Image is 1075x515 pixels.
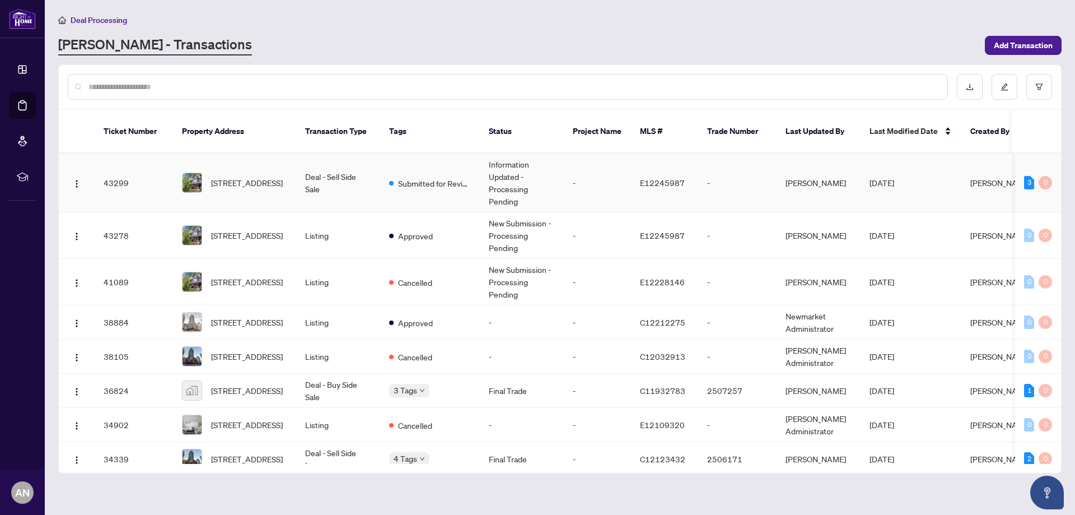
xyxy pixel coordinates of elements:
div: 0 [1024,316,1034,329]
span: 4 Tags [394,452,417,465]
button: Logo [68,174,86,192]
td: Final Trade [480,374,564,408]
td: - [698,212,777,259]
td: Deal - Sell Side Sale [296,154,380,212]
td: Deal - Buy Side Sale [296,374,380,408]
div: 0 [1039,350,1052,363]
div: 2 [1024,452,1034,466]
img: logo [9,8,36,29]
span: C12212275 [640,317,685,327]
span: [DATE] [870,420,894,430]
span: Cancelled [398,351,432,363]
td: [PERSON_NAME] [777,154,861,212]
div: 0 [1024,275,1034,289]
th: Last Modified Date [861,110,961,154]
div: 0 [1039,275,1052,289]
span: E12245987 [640,230,685,240]
td: Deal - Sell Side Lease [296,442,380,476]
td: Listing [296,408,380,442]
span: Cancelled [398,419,432,432]
img: thumbnail-img [183,272,202,291]
th: Ticket Number [95,110,173,154]
img: thumbnail-img [183,313,202,332]
td: [PERSON_NAME] Administrator [777,340,861,374]
div: 0 [1039,418,1052,432]
img: Logo [72,456,81,465]
span: C11932783 [640,386,685,396]
button: Logo [68,416,86,434]
th: Trade Number [698,110,777,154]
span: [STREET_ADDRESS] [211,177,283,189]
span: [STREET_ADDRESS] [211,276,283,288]
td: - [480,340,564,374]
span: Add Transaction [994,36,1053,54]
img: Logo [72,387,81,396]
div: 1 [1024,384,1034,397]
img: Logo [72,232,81,241]
button: Logo [68,450,86,468]
td: 43278 [95,212,173,259]
td: - [480,305,564,340]
td: [PERSON_NAME] [777,259,861,305]
td: 34902 [95,408,173,442]
td: [PERSON_NAME] [777,212,861,259]
th: Tags [380,110,480,154]
span: [PERSON_NAME] [970,317,1031,327]
td: 2506171 [698,442,777,476]
button: edit [992,74,1017,100]
div: 0 [1039,316,1052,329]
div: 0 [1024,350,1034,363]
span: E12228146 [640,277,685,287]
img: thumbnail-img [183,226,202,245]
button: Logo [68,226,86,244]
span: Last Modified Date [870,125,938,137]
td: Listing [296,259,380,305]
td: - [564,154,631,212]
span: 3 Tags [394,384,417,397]
span: E12245987 [640,178,685,188]
span: [PERSON_NAME] [970,420,1031,430]
img: Logo [72,319,81,328]
span: home [58,16,66,24]
a: [PERSON_NAME] - Transactions [58,35,252,55]
span: [PERSON_NAME] [970,351,1031,361]
td: 36824 [95,374,173,408]
td: - [564,305,631,340]
span: down [419,456,425,462]
span: [STREET_ADDRESS] [211,316,283,328]
th: MLS # [631,110,698,154]
td: Listing [296,212,380,259]
td: 2507257 [698,374,777,408]
span: C12123432 [640,454,685,464]
div: 0 [1039,176,1052,189]
button: Logo [68,313,86,331]
td: Information Updated - Processing Pending [480,154,564,212]
td: 38105 [95,340,173,374]
span: [DATE] [870,317,894,327]
button: Logo [68,382,86,400]
img: Logo [72,179,81,188]
th: Transaction Type [296,110,380,154]
span: C12032913 [640,351,685,361]
span: [DATE] [870,351,894,361]
td: Final Trade [480,442,564,476]
td: - [564,374,631,408]
button: Open asap [1030,476,1064,509]
img: thumbnail-img [183,173,202,192]
span: E12109320 [640,420,685,430]
td: - [698,154,777,212]
span: Approved [398,230,433,242]
div: 0 [1024,229,1034,242]
td: - [698,305,777,340]
span: [DATE] [870,230,894,240]
span: [STREET_ADDRESS] [211,229,283,242]
img: thumbnail-img [183,415,202,434]
div: 0 [1039,229,1052,242]
button: filter [1026,74,1052,100]
span: [DATE] [870,454,894,464]
div: 0 [1039,452,1052,466]
td: - [698,408,777,442]
span: filter [1035,83,1043,91]
td: 41089 [95,259,173,305]
span: Approved [398,317,433,329]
